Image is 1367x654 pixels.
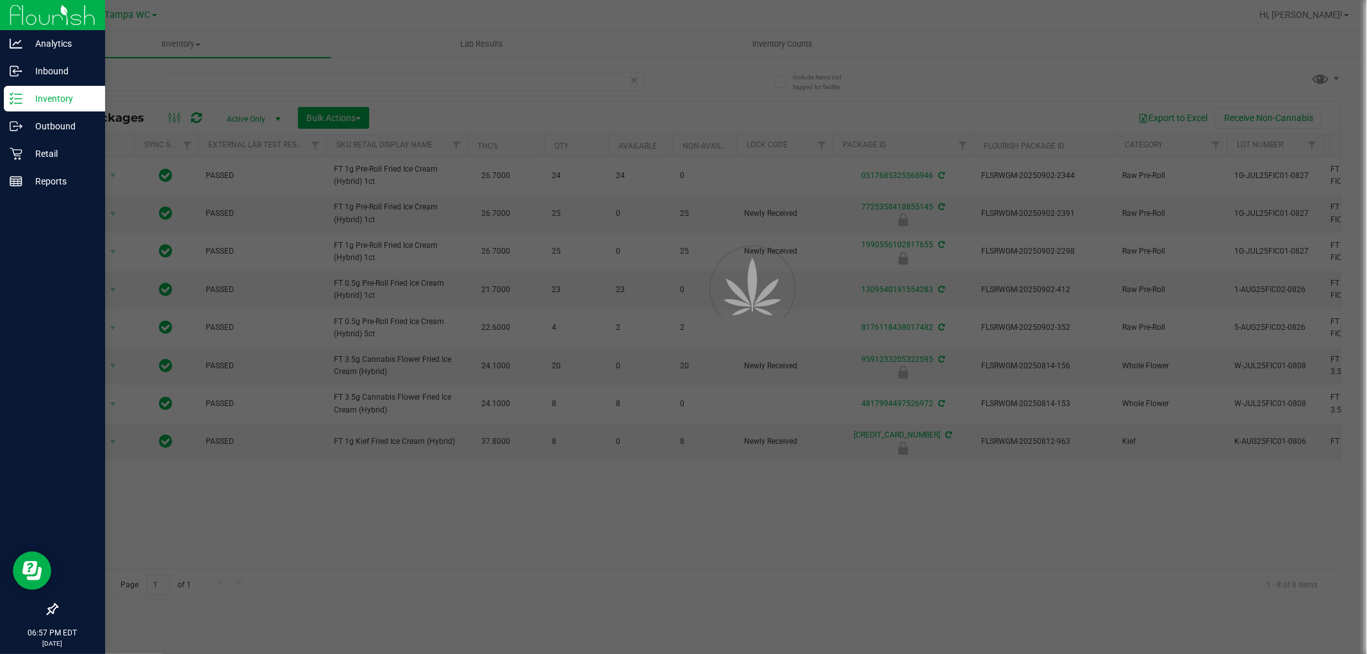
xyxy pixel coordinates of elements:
p: Inbound [22,63,99,79]
p: 06:57 PM EDT [6,627,99,639]
inline-svg: Inbound [10,65,22,78]
p: [DATE] [6,639,99,648]
iframe: Resource center [13,552,51,590]
p: Reports [22,174,99,189]
inline-svg: Reports [10,175,22,188]
p: Inventory [22,91,99,106]
p: Outbound [22,119,99,134]
inline-svg: Analytics [10,37,22,50]
inline-svg: Outbound [10,120,22,133]
inline-svg: Retail [10,147,22,160]
inline-svg: Inventory [10,92,22,105]
p: Retail [22,146,99,161]
p: Analytics [22,36,99,51]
